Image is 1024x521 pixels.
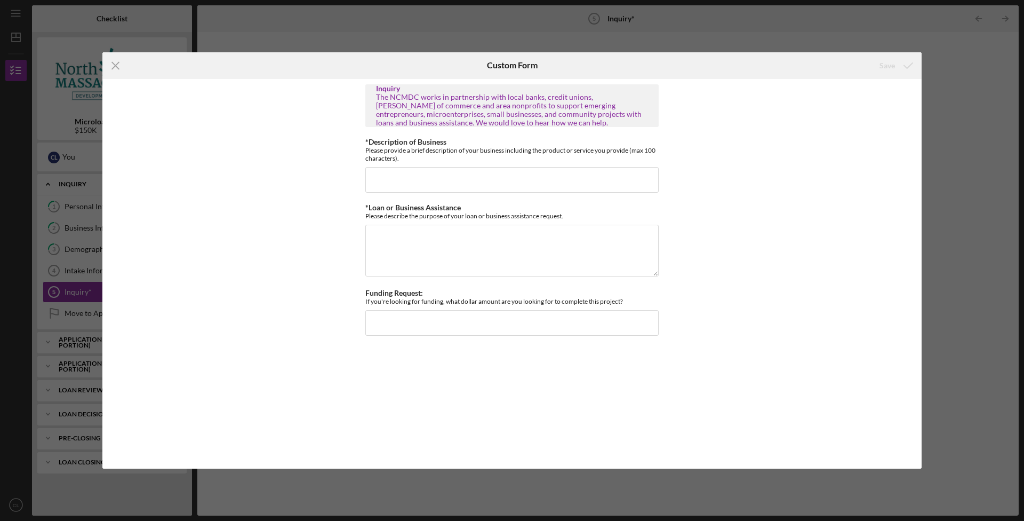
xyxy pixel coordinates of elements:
label: *Description of Business [365,137,446,146]
label: *Loan or Business Assistance [365,203,461,212]
div: Please provide a brief description of your business including the product or service you provide ... [365,146,659,162]
label: Funding Request: [365,288,423,297]
div: If you're looking for funding, what dollar amount are you looking for to complete this project? [365,297,659,305]
h6: Custom Form [487,60,538,70]
div: Please describe the purpose of your loan or business assistance request. [365,212,659,220]
div: Save [879,55,895,76]
button: Save [869,55,922,76]
div: The NCMDC works in partnership with local banks, credit unions, [PERSON_NAME] of commerce and are... [376,93,648,127]
div: Inquiry [376,84,648,93]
